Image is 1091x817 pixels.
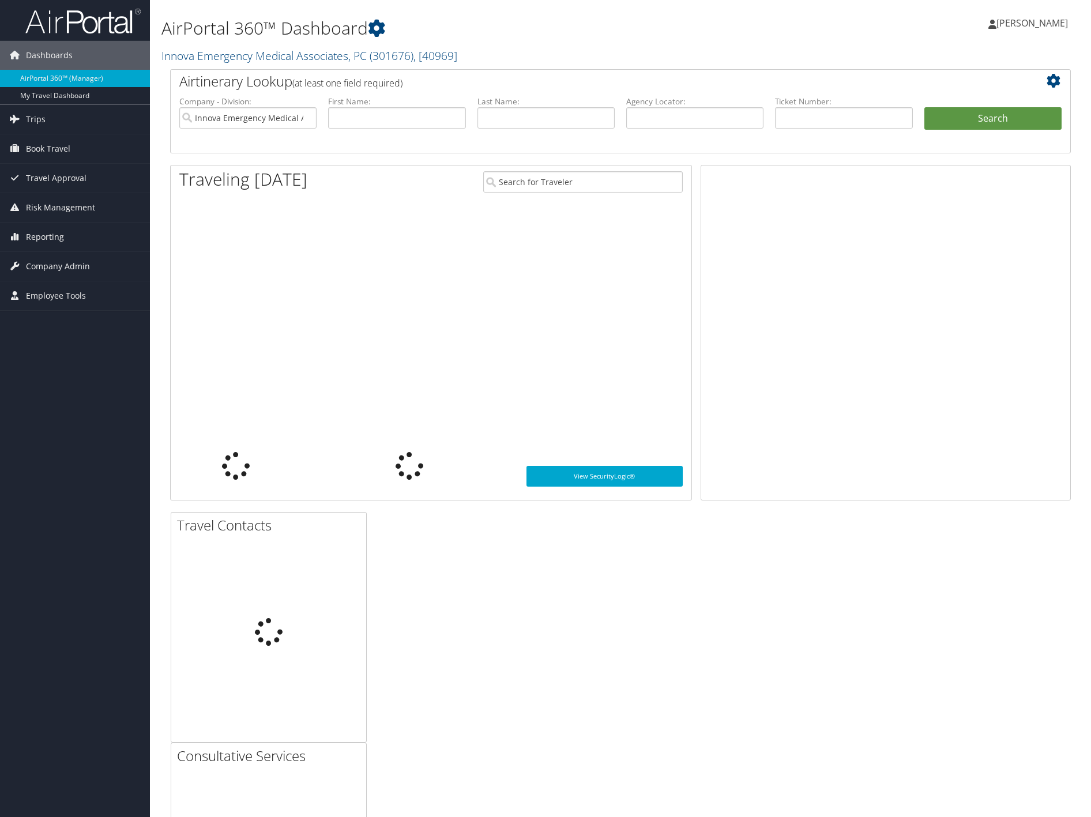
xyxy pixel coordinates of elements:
[26,252,90,281] span: Company Admin
[924,107,1062,130] button: Search
[26,105,46,134] span: Trips
[328,96,465,107] label: First Name:
[26,223,64,251] span: Reporting
[477,96,615,107] label: Last Name:
[370,48,413,63] span: ( 301676 )
[996,17,1068,29] span: [PERSON_NAME]
[161,48,457,63] a: Innova Emergency Medical Associates, PC
[179,167,307,191] h1: Traveling [DATE]
[626,96,763,107] label: Agency Locator:
[483,171,683,193] input: Search for Traveler
[177,515,366,535] h2: Travel Contacts
[988,6,1079,40] a: [PERSON_NAME]
[161,16,773,40] h1: AirPortal 360™ Dashboard
[26,164,86,193] span: Travel Approval
[179,71,987,91] h2: Airtinerary Lookup
[179,96,317,107] label: Company - Division:
[26,193,95,222] span: Risk Management
[25,7,141,35] img: airportal-logo.png
[26,281,86,310] span: Employee Tools
[26,134,70,163] span: Book Travel
[526,466,683,487] a: View SecurityLogic®
[413,48,457,63] span: , [ 40969 ]
[775,96,912,107] label: Ticket Number:
[26,41,73,70] span: Dashboards
[292,77,402,89] span: (at least one field required)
